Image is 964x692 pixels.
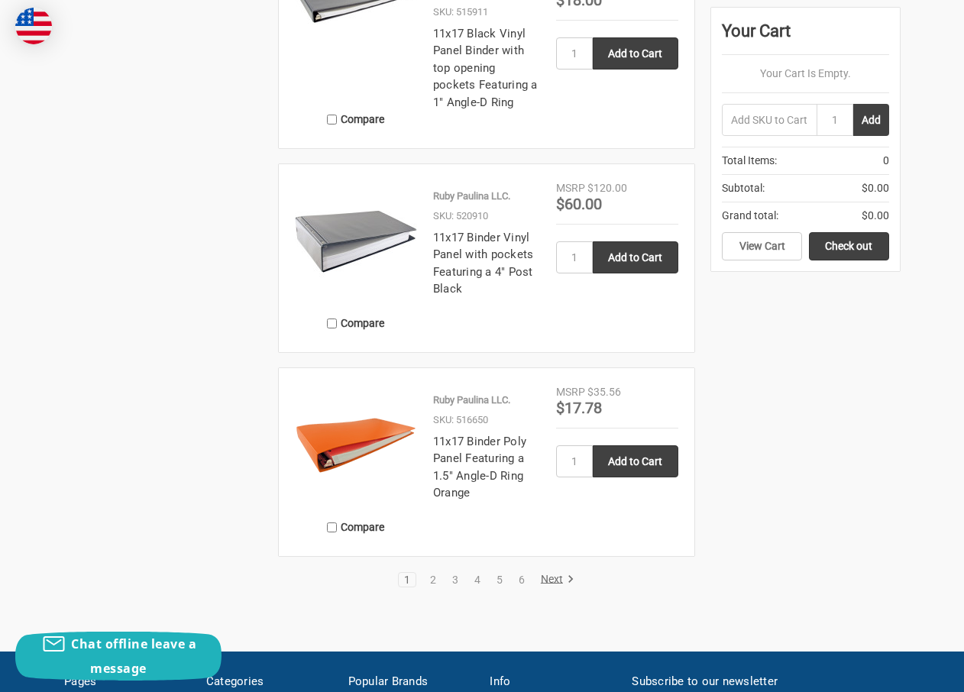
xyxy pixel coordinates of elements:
[327,115,337,124] input: Compare
[295,384,417,506] img: 11x17 Binder Poly Panel Featuring a 1.5" Angle-D Ring Orange
[853,104,889,136] button: Add
[64,673,190,690] h5: Pages
[327,319,337,328] input: Compare
[295,311,417,336] label: Compare
[722,66,889,82] p: Your Cart Is Empty.
[206,673,332,690] h5: Categories
[722,180,765,196] span: Subtotal:
[447,574,464,585] a: 3
[535,573,574,587] a: Next
[587,386,621,398] span: $35.56
[433,5,488,20] p: SKU: 515911
[491,574,508,585] a: 5
[295,180,417,302] img: 11x17 Binder Vinyl Panel with pockets Featuring a 4" Post Black
[348,673,474,690] h5: Popular Brands
[722,232,802,261] a: View Cart
[490,673,616,690] h5: Info
[433,393,510,408] p: Ruby Paulina LLC.
[722,153,777,169] span: Total Items:
[809,232,889,261] a: Check out
[593,241,678,273] input: Add to Cart
[587,182,627,194] span: $120.00
[433,209,488,224] p: SKU: 520910
[593,37,678,70] input: Add to Cart
[556,195,602,213] span: $60.00
[433,27,538,109] a: 11x17 Black Vinyl Panel Binder with top opening pockets Featuring a 1" Angle-D Ring
[399,574,416,585] a: 1
[593,445,678,477] input: Add to Cart
[556,384,585,400] div: MSRP
[883,153,889,169] span: 0
[556,399,602,417] span: $17.78
[433,231,534,296] a: 11x17 Binder Vinyl Panel with pockets Featuring a 4" Post Black
[425,574,442,585] a: 2
[433,412,488,428] p: SKU: 516650
[862,208,889,224] span: $0.00
[556,180,585,196] div: MSRP
[722,104,817,136] input: Add SKU to Cart
[469,574,486,585] a: 4
[295,515,417,540] label: Compare
[722,18,889,55] div: Your Cart
[433,435,526,500] a: 11x17 Binder Poly Panel Featuring a 1.5" Angle-D Ring Orange
[632,673,900,690] h5: Subscribe to our newsletter
[513,574,530,585] a: 6
[327,522,337,532] input: Compare
[862,180,889,196] span: $0.00
[433,189,510,204] p: Ruby Paulina LLC.
[15,632,222,681] button: Chat offline leave a message
[15,8,52,44] img: duty and tax information for United States
[295,107,417,132] label: Compare
[71,635,196,677] span: Chat offline leave a message
[722,208,778,224] span: Grand total:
